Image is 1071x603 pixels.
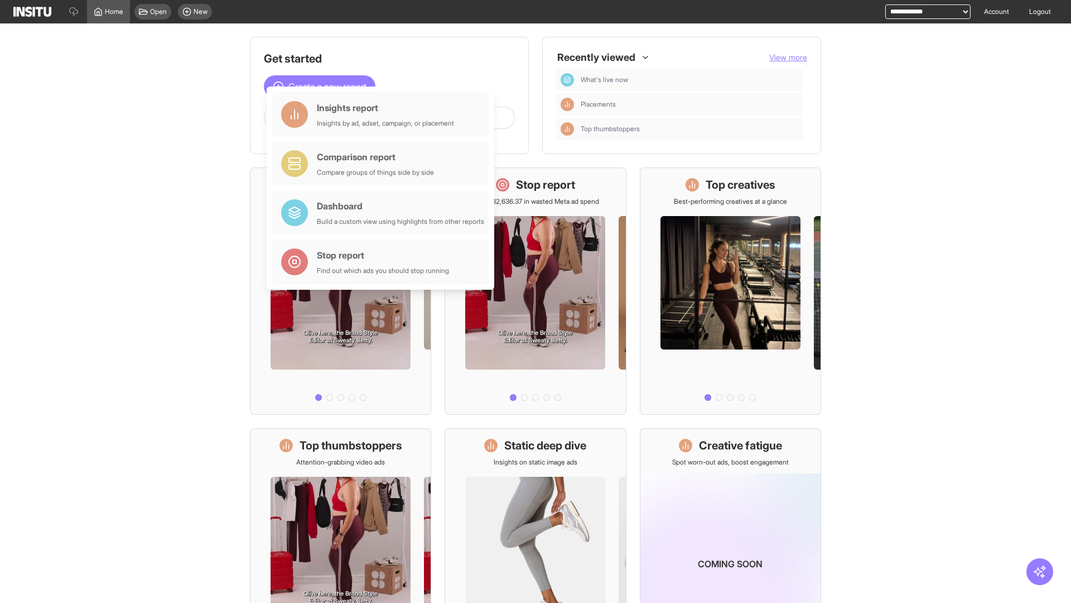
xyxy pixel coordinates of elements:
[445,167,626,415] a: Stop reportSave £32,636.37 in wasted Meta ad spend
[472,197,599,206] p: Save £32,636.37 in wasted Meta ad spend
[581,75,798,84] span: What's live now
[317,248,449,262] div: Stop report
[264,51,515,66] h1: Get started
[296,458,385,467] p: Attention-grabbing video ads
[769,52,807,63] button: View more
[105,7,123,16] span: Home
[300,438,402,453] h1: Top thumbstoppers
[561,73,574,87] div: Dashboard
[516,177,575,193] h1: Stop report
[674,197,787,206] p: Best-performing creatives at a glance
[317,119,454,128] div: Insights by ad, adset, campaign, or placement
[581,75,628,84] span: What's live now
[317,217,484,226] div: Build a custom view using highlights from other reports
[581,100,798,109] span: Placements
[581,125,640,133] span: Top thumbstoppers
[769,52,807,62] span: View more
[561,122,574,136] div: Insights
[13,7,51,17] img: Logo
[561,98,574,111] div: Insights
[317,168,434,177] div: Compare groups of things side by side
[288,80,366,93] span: Create a new report
[706,177,775,193] h1: Top creatives
[317,199,484,213] div: Dashboard
[581,125,798,133] span: Top thumbstoppers
[317,150,434,164] div: Comparison report
[150,7,167,16] span: Open
[581,100,616,109] span: Placements
[504,438,586,453] h1: Static deep dive
[640,167,821,415] a: Top creativesBest-performing creatives at a glance
[250,167,431,415] a: What's live nowSee all active ads instantly
[264,75,375,98] button: Create a new report
[194,7,208,16] span: New
[317,266,449,275] div: Find out which ads you should stop running
[494,458,577,467] p: Insights on static image ads
[317,101,454,114] div: Insights report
